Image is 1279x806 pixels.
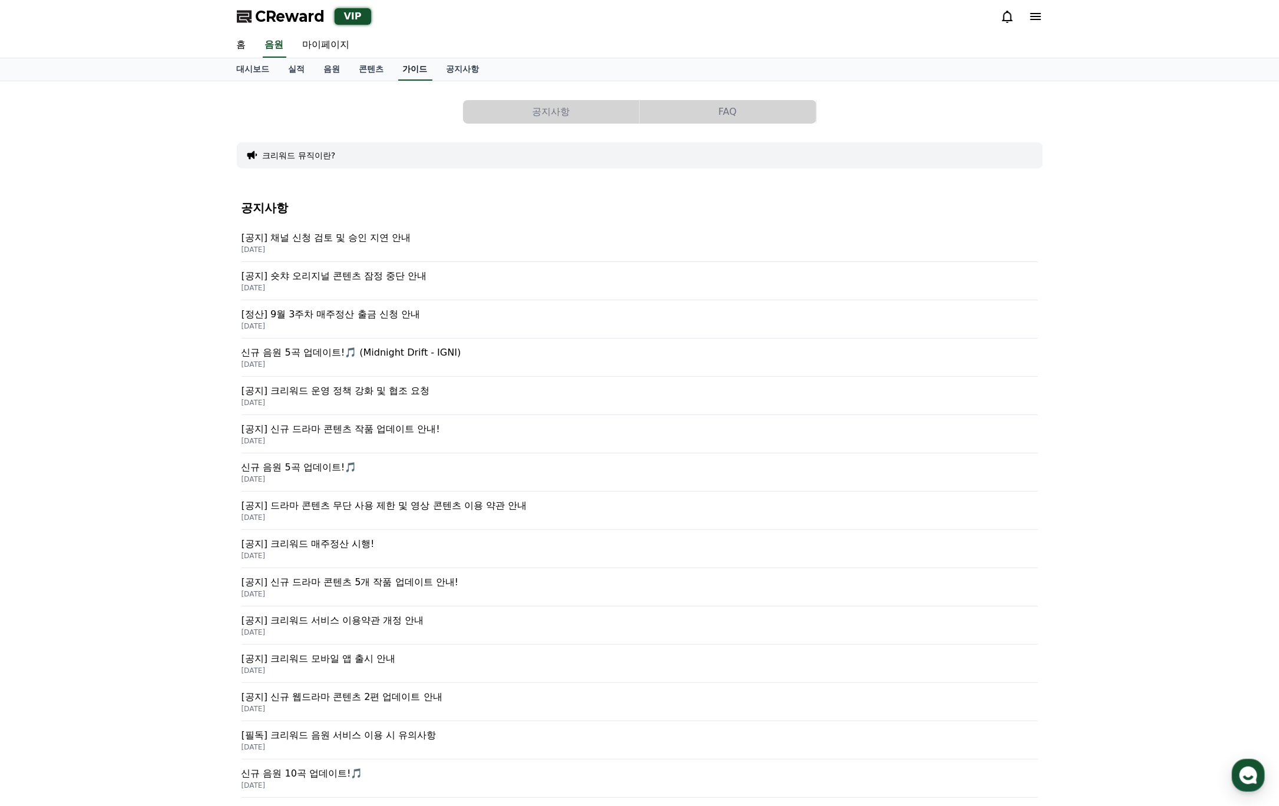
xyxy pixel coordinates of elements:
a: [공지] 크리워드 서비스 이용약관 개정 안내 [DATE] [242,606,1038,645]
p: 신규 음원 5곡 업데이트!🎵 (Midnight Drift - IGNI) [242,346,1038,360]
a: [공지] 드라마 콘텐츠 무단 사용 제한 및 영상 콘텐츠 이용 약관 안내 [DATE] [242,492,1038,530]
h4: 공지사항 [242,201,1038,214]
p: [DATE] [242,551,1038,560]
span: 대화 [108,392,122,401]
p: [공지] 채널 신청 검토 및 승인 지연 안내 [242,231,1038,245]
p: [DATE] [242,513,1038,522]
p: [DATE] [242,475,1038,484]
p: [DATE] [242,666,1038,675]
button: 공지사항 [463,100,639,124]
p: [공지] 신규 드라마 콘텐츠 작품 업데이트 안내! [242,422,1038,436]
span: CReward [256,7,325,26]
a: [공지] 신규 드라마 콘텐츠 작품 업데이트 안내! [DATE] [242,415,1038,453]
p: [DATE] [242,589,1038,599]
a: 홈 [4,373,78,403]
a: [공지] 숏챠 오리지널 콘텐츠 잠정 중단 안내 [DATE] [242,262,1038,300]
a: 설정 [152,373,226,403]
button: 크리워드 뮤직이란? [263,150,336,161]
a: [정산] 9월 3주차 매주정산 출금 신청 안내 [DATE] [242,300,1038,339]
p: [공지] 크리워드 매주정산 시행! [242,537,1038,551]
p: 신규 음원 5곡 업데이트!🎵 [242,460,1038,475]
p: [공지] 크리워드 모바일 앱 출시 안내 [242,652,1038,666]
a: [공지] 크리워드 매주정산 시행! [DATE] [242,530,1038,568]
a: 음원 [263,33,286,58]
p: [DATE] [242,360,1038,369]
p: [DATE] [242,436,1038,446]
button: FAQ [640,100,816,124]
p: [공지] 신규 웹드라마 콘텐츠 2편 업데이트 안내 [242,690,1038,704]
span: 홈 [37,391,44,400]
p: [DATE] [242,704,1038,714]
a: 대화 [78,373,152,403]
p: [DATE] [242,398,1038,407]
p: [공지] 신규 드라마 콘텐츠 5개 작품 업데이트 안내! [242,575,1038,589]
a: 신규 음원 10곡 업데이트!🎵 [DATE] [242,759,1038,798]
a: 홈 [227,33,256,58]
div: VIP [335,8,371,25]
a: 콘텐츠 [350,58,394,81]
a: CReward [237,7,325,26]
p: [DATE] [242,283,1038,293]
p: [공지] 크리워드 서비스 이용약관 개정 안내 [242,613,1038,628]
p: [공지] 크리워드 운영 정책 강화 및 협조 요청 [242,384,1038,398]
p: [DATE] [242,321,1038,331]
a: 실적 [279,58,315,81]
p: [DATE] [242,781,1038,790]
p: [정산] 9월 3주차 매주정산 출금 신청 안내 [242,307,1038,321]
a: 공지사항 [463,100,640,124]
p: 신규 음원 10곡 업데이트!🎵 [242,767,1038,781]
a: 신규 음원 5곡 업데이트!🎵 [DATE] [242,453,1038,492]
p: [공지] 드라마 콘텐츠 무단 사용 제한 및 영상 콘텐츠 이용 약관 안내 [242,499,1038,513]
a: [공지] 신규 드라마 콘텐츠 5개 작품 업데이트 안내! [DATE] [242,568,1038,606]
a: 마이페이지 [293,33,359,58]
a: [필독] 크리워드 음원 서비스 이용 시 유의사항 [DATE] [242,721,1038,759]
a: [공지] 채널 신청 검토 및 승인 지연 안내 [DATE] [242,224,1038,262]
p: [DATE] [242,245,1038,254]
a: 대시보드 [227,58,279,81]
p: [공지] 숏챠 오리지널 콘텐츠 잠정 중단 안내 [242,269,1038,283]
a: [공지] 신규 웹드라마 콘텐츠 2편 업데이트 안내 [DATE] [242,683,1038,721]
p: [DATE] [242,742,1038,752]
span: 설정 [182,391,196,400]
a: 공지사항 [437,58,489,81]
p: [DATE] [242,628,1038,637]
a: [공지] 크리워드 운영 정책 강화 및 협조 요청 [DATE] [242,377,1038,415]
p: [필독] 크리워드 음원 서비스 이용 시 유의사항 [242,728,1038,742]
a: [공지] 크리워드 모바일 앱 출시 안내 [DATE] [242,645,1038,683]
a: 가이드 [398,58,432,81]
a: 신규 음원 5곡 업데이트!🎵 (Midnight Drift - IGNI) [DATE] [242,339,1038,377]
a: 음원 [315,58,350,81]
